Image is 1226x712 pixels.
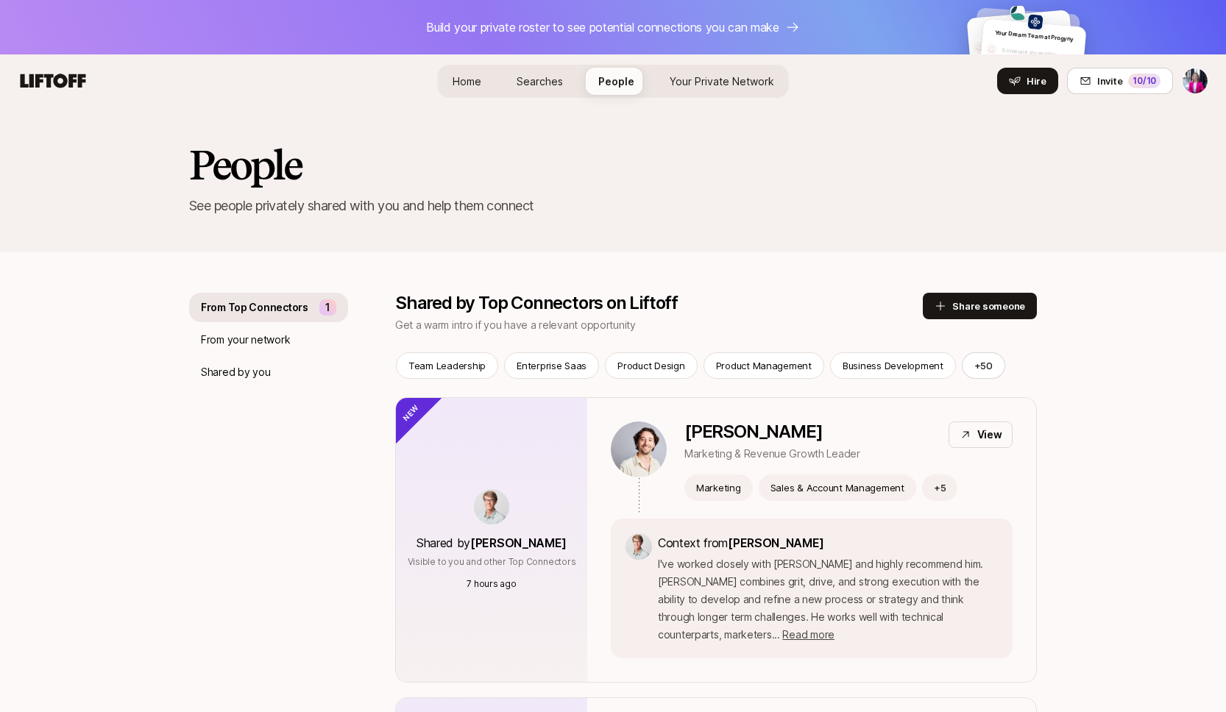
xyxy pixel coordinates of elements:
img: a24d8b60_38b7_44bc_9459_9cd861be1c31.jfif [626,533,652,560]
p: Shared by [417,533,567,552]
a: People [587,68,646,95]
button: Share someone [923,293,1037,319]
div: 10 /10 [1128,74,1161,88]
p: From your network [201,331,290,349]
img: Meredith Brunette [1183,68,1208,93]
span: Your Private Network [670,75,774,88]
a: Your Private Network [658,68,786,95]
p: From Top Connectors [201,299,308,316]
a: Home [441,68,493,95]
p: Team Leadership [408,358,486,373]
p: Get a warm intro if you have a relevant opportunity [395,316,923,334]
p: View [977,426,1002,444]
span: [PERSON_NAME] [728,535,824,550]
p: Marketing & Revenue Growth Leader [684,445,860,463]
a: Shared by[PERSON_NAME]Visible to you and other Top Connectors7 hours ago[PERSON_NAME]Marketing & ... [395,397,1037,683]
p: See people privately shared with you and help them connect [189,196,1037,216]
img: default-avatar.svg [973,40,986,54]
p: Sales & Account Management [770,480,904,495]
span: Read more [782,628,834,641]
a: Searches [505,68,575,95]
p: Enterprise Saas [517,358,587,373]
span: Your Dream Team at Progyny [994,29,1074,43]
button: Invite10/10 [1067,68,1173,94]
p: Context from [658,533,998,552]
p: Product Design [617,358,684,373]
span: Hire [1027,74,1046,88]
p: Visible to you and other Top Connectors [408,555,576,569]
div: New [371,373,444,446]
img: default-avatar.svg [985,43,998,56]
p: Build your private roster to see potential connections you can make [426,18,779,37]
p: I've worked closely with [PERSON_NAME] and highly recommend him. [PERSON_NAME] combines grit, dri... [658,555,998,644]
p: Shared by Top Connectors on Liftoff [395,293,923,313]
p: 7 hours ago [467,577,516,591]
p: 1 [325,299,330,316]
button: Meredith Brunette [1182,68,1208,94]
img: e2e65af2_b2ea_47a7_bd3e_192085f2279f.jpg [1027,14,1043,29]
img: eaf400a9_754c_4e56_acc7_78e7ec397112.jpg [611,421,667,477]
h2: People [189,143,301,187]
p: [PERSON_NAME] [684,421,860,442]
p: Shared by you [201,363,270,381]
button: +50 [962,352,1005,379]
span: Searches [517,75,563,88]
p: Marketing [696,480,741,495]
button: +5 [922,474,958,501]
span: [PERSON_NAME] [470,535,567,550]
span: Home [453,75,481,88]
img: 425e94a2_a9b3_4966_9710_b9684d543d94.jpg [1010,5,1025,21]
p: Someone incredible [1002,46,1080,62]
p: Business Development [843,358,943,373]
p: Product Management [716,358,812,373]
img: a24d8b60_38b7_44bc_9459_9cd861be1c31.jfif [474,489,509,524]
span: Invite [1097,74,1122,88]
button: Hire [997,68,1058,94]
span: People [598,75,634,88]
